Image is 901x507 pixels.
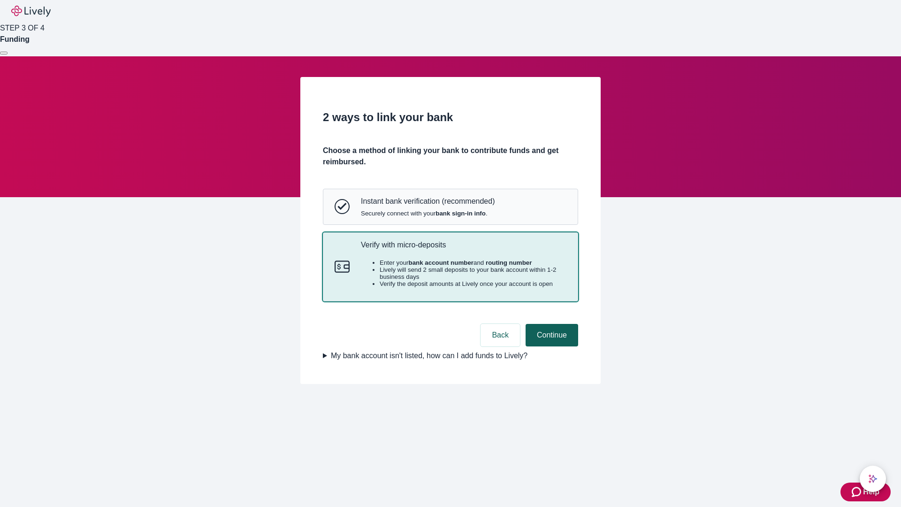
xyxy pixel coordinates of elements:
button: Zendesk support iconHelp [840,483,891,501]
span: Help [863,486,879,498]
img: Lively [11,6,51,17]
strong: routing number [486,259,532,266]
svg: Micro-deposits [335,259,350,274]
li: Verify the deposit amounts at Lively once your account is open [380,280,566,287]
svg: Instant bank verification [335,199,350,214]
button: Micro-depositsVerify with micro-depositsEnter yourbank account numberand routing numberLively wil... [323,233,578,301]
strong: bank account number [409,259,474,266]
button: Back [481,324,520,346]
summary: My bank account isn't listed, how can I add funds to Lively? [323,350,578,361]
span: Securely connect with your . [361,210,495,217]
svg: Lively AI Assistant [868,474,878,484]
h4: Choose a method of linking your bank to contribute funds and get reimbursed. [323,145,578,168]
p: Verify with micro-deposits [361,240,566,249]
button: chat [860,466,886,492]
button: Instant bank verificationInstant bank verification (recommended)Securely connect with yourbank si... [323,189,578,224]
h2: 2 ways to link your bank [323,109,578,126]
p: Instant bank verification (recommended) [361,197,495,206]
li: Enter your and [380,259,566,266]
li: Lively will send 2 small deposits to your bank account within 1-2 business days [380,266,566,280]
svg: Zendesk support icon [852,486,863,498]
button: Continue [526,324,578,346]
strong: bank sign-in info [435,210,486,217]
